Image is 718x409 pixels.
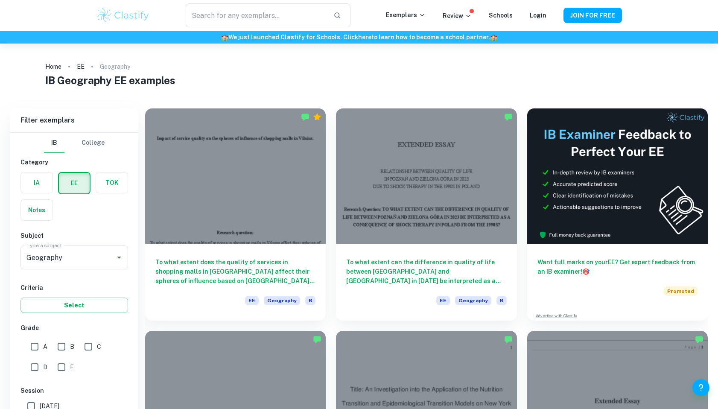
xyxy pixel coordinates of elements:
[358,34,371,41] a: here
[10,108,138,132] h6: Filter exemplars
[313,113,321,121] div: Premium
[59,173,90,193] button: EE
[100,62,130,71] p: Geography
[20,386,128,395] h6: Session
[97,342,101,351] span: C
[527,108,708,244] img: Thumbnail
[221,34,228,41] span: 🏫
[527,108,708,321] a: Want full marks on yourEE? Get expert feedback from an IB examiner!PromotedAdvertise with Clastify
[305,296,315,305] span: B
[44,133,105,153] div: Filter type choice
[695,335,703,344] img: Marked
[82,133,105,153] button: College
[20,231,128,240] h6: Subject
[20,298,128,313] button: Select
[504,335,513,344] img: Marked
[2,32,716,42] h6: We just launched Clastify for Schools. Click to learn how to become a school partner.
[346,257,506,286] h6: To what extent can the difference in quality of life between [GEOGRAPHIC_DATA] and [GEOGRAPHIC_DA...
[489,12,513,19] a: Schools
[20,323,128,333] h6: Grade
[44,133,64,153] button: IB
[563,8,622,23] button: JOIN FOR FREE
[186,3,327,27] input: Search for any exemplars...
[43,362,47,372] span: D
[26,242,62,249] label: Type a subject
[21,200,53,220] button: Notes
[313,335,321,344] img: Marked
[336,108,517,321] a: To what extent can the difference in quality of life between [GEOGRAPHIC_DATA] and [GEOGRAPHIC_DA...
[45,61,61,73] a: Home
[113,251,125,263] button: Open
[692,379,709,396] button: Help and Feedback
[21,172,53,193] button: IA
[536,313,577,319] a: Advertise with Clastify
[386,10,426,20] p: Exemplars
[436,296,450,305] span: EE
[245,296,259,305] span: EE
[96,172,128,193] button: TOK
[664,286,698,296] span: Promoted
[45,73,673,88] h1: IB Geography EE examples
[582,268,590,275] span: 🎯
[43,342,47,351] span: A
[496,296,507,305] span: B
[96,7,150,24] img: Clastify logo
[77,61,85,73] a: EE
[70,342,74,351] span: B
[155,257,315,286] h6: To what extent does the quality of services in shopping malls in [GEOGRAPHIC_DATA] affect their s...
[490,34,497,41] span: 🏫
[301,113,309,121] img: Marked
[70,362,74,372] span: E
[20,158,128,167] h6: Category
[504,113,513,121] img: Marked
[264,296,300,305] span: Geography
[20,283,128,292] h6: Criteria
[145,108,326,321] a: To what extent does the quality of services in shopping malls in [GEOGRAPHIC_DATA] affect their s...
[443,11,472,20] p: Review
[537,257,698,276] h6: Want full marks on your EE ? Get expert feedback from an IB examiner!
[455,296,491,305] span: Geography
[530,12,546,19] a: Login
